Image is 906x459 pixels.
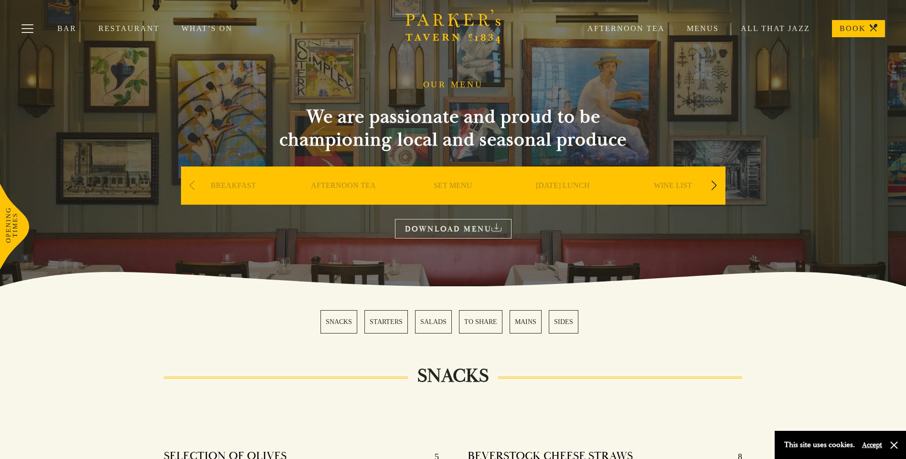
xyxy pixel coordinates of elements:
div: Previous slide [186,175,199,196]
div: 5 / 9 [620,167,725,233]
a: DOWNLOAD MENU [395,219,512,239]
a: 3 / 6 [415,310,452,334]
button: Accept [862,440,882,449]
a: 4 / 6 [459,310,502,334]
a: WINE LIST [654,181,692,219]
button: Close and accept [889,440,899,450]
a: 2 / 6 [364,310,408,334]
div: Next slide [708,175,721,196]
div: 1 / 9 [181,167,286,233]
a: 5 / 6 [510,310,542,334]
h2: We are passionate and proud to be championing local and seasonal produce [262,105,644,151]
a: [DATE] LUNCH [536,181,590,219]
h2: SNACKS [408,365,498,387]
h1: OUR MENU [423,80,483,90]
div: 4 / 9 [511,167,616,233]
div: 2 / 9 [291,167,396,233]
a: 6 / 6 [549,310,578,334]
a: SET MENU [434,181,472,219]
a: 1 / 6 [320,310,357,334]
a: AFTERNOON TEA [311,181,376,219]
div: 3 / 9 [401,167,506,233]
a: BREAKFAST [211,181,256,219]
p: This site uses cookies. [784,438,855,452]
